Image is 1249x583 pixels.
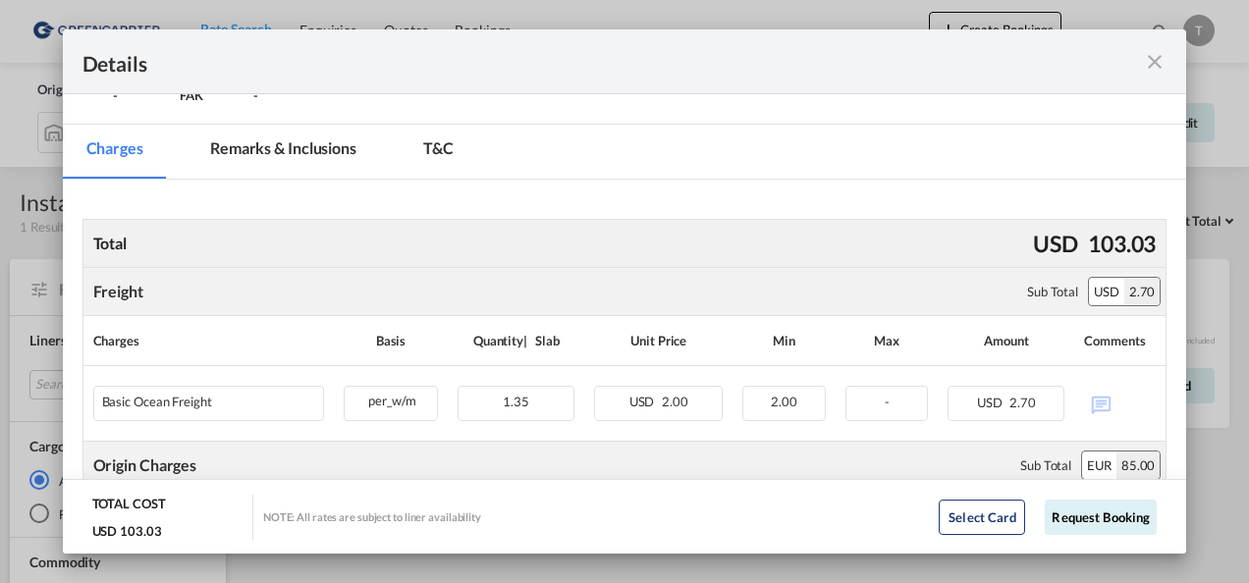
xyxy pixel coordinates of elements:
[93,454,197,476] div: Origin Charges
[662,394,688,409] span: 2.00
[63,29,1187,555] md-dialog: Port of ...
[1143,50,1167,74] md-icon: icon-close fg-AAA8AD m-0 cursor
[253,87,258,103] span: -
[82,49,1059,74] div: Details
[885,394,890,409] span: -
[1089,278,1124,305] div: USD
[771,394,797,409] span: 2.00
[1124,278,1161,305] div: 2.70
[1084,386,1156,420] div: No Comments Available
[1116,451,1161,479] div: 85.00
[93,326,324,355] div: Charges
[1027,283,1078,300] div: Sub Total
[63,125,497,179] md-pagination-wrapper: Use the left and right arrow keys to navigate between tabs
[180,86,234,104] div: FAK
[102,395,212,409] div: Basic Ocean Freight
[345,387,437,411] div: per_w/m
[977,395,1007,410] span: USD
[948,326,1064,355] div: Amount
[503,394,529,409] span: 1.35
[1009,395,1036,410] span: 2.70
[92,522,162,540] div: USD 103.03
[629,394,660,409] span: USD
[1028,223,1083,264] div: USD
[93,281,143,302] div: Freight
[1074,316,1166,366] th: Comments
[400,125,477,179] md-tab-item: T&C
[92,495,166,522] div: TOTAL COST
[1045,500,1157,535] button: Request Booking
[1082,451,1116,479] div: EUR
[742,326,825,355] div: Min
[845,326,928,355] div: Max
[113,86,160,104] div: -
[939,500,1025,535] button: Select Card
[1083,223,1161,264] div: 103.03
[1020,456,1071,474] div: Sub Total
[187,125,380,179] md-tab-item: Remarks & Inclusions
[63,125,167,179] md-tab-item: Charges
[263,509,481,524] div: NOTE: All rates are subject to liner availability
[594,326,723,355] div: Unit Price
[344,326,438,355] div: Basis
[458,326,574,355] div: Quantity | Slab
[88,228,133,259] div: Total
